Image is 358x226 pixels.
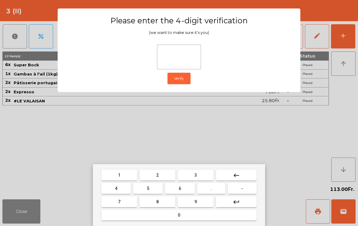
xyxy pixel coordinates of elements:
mat-icon: keyboard_backspace [233,172,240,179]
span: 6 [179,186,181,191]
span: 2 [156,173,159,178]
span: 8 [156,199,159,204]
span: 3 [194,173,197,178]
span: 5 [147,186,149,191]
span: 1 [118,173,120,178]
h3: Please enter the 4-digit verification [69,16,289,25]
span: 4 [115,186,117,191]
span: - [241,186,243,191]
span: (we want to make sure it's you) [149,30,209,35]
span: 7 [118,199,120,204]
mat-icon: keyboard_return [233,198,240,206]
span: 9 [194,199,197,204]
button: Verify [167,73,191,84]
span: . [211,186,212,191]
span: 0 [178,213,180,218]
